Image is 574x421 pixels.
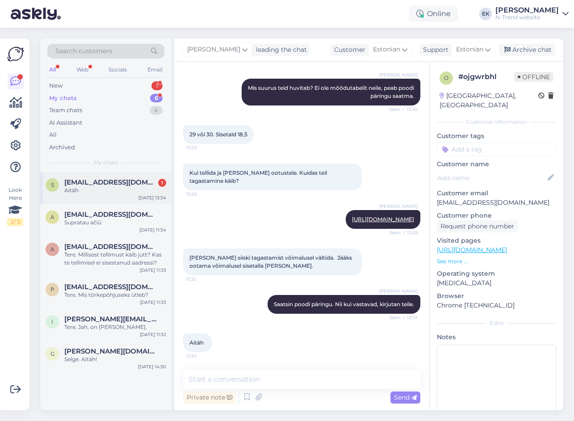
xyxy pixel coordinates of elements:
div: N-Trend website [495,14,559,21]
span: 13:20 [186,144,219,151]
span: Send [394,393,417,401]
p: Visited pages [437,236,556,245]
div: Private note [183,392,236,404]
div: Tere. Jah, on [PERSON_NAME]. [64,323,166,331]
span: 13:28 [186,191,219,198]
p: Browser [437,291,556,301]
span: Offline [514,72,553,82]
span: Kui tellida ja [PERSON_NAME] ootustele. Kuidas teil tagastamine käib? [189,169,328,184]
div: All [49,131,57,139]
div: Socials [107,64,129,76]
div: Support [419,45,448,55]
span: Sympsu@gmail.com [64,178,157,186]
div: Archive chat [499,44,555,56]
span: a [50,246,54,253]
div: 4 [150,106,163,115]
div: New [49,81,63,90]
span: 29 või 30. Sisetald 18,5 [189,131,247,138]
div: [DATE] 11:33 [140,267,166,274]
div: [GEOGRAPHIC_DATA], [GEOGRAPHIC_DATA] [440,91,538,110]
div: 1 [158,179,166,187]
div: Team chats [49,106,82,115]
span: Seen ✓ 13:20 [384,106,418,113]
div: Archived [49,143,75,152]
span: a [50,214,54,220]
div: [DATE] 11:34 [139,227,166,233]
span: 13:34 [186,353,219,359]
p: Customer phone [437,211,556,220]
div: Online [409,6,458,22]
p: Operating system [437,269,556,278]
span: [PERSON_NAME] [379,203,418,210]
div: All [47,64,58,76]
span: [PERSON_NAME] [379,72,418,78]
span: Saatsin poodi päringu. Nii kui vastavad, kirjutan teile. [274,301,414,307]
span: [PERSON_NAME] [187,45,240,55]
span: [PERSON_NAME] [379,288,418,295]
span: Irina.avarmaa@gmail.com [64,315,157,323]
span: gerda.mn@gmail.com [64,347,157,355]
div: Email [146,64,164,76]
div: Tere. Mis tõrkepõhjuseks ütleb? [64,291,166,299]
p: [EMAIL_ADDRESS][DOMAIN_NAME] [437,198,556,207]
span: priivits.a@gmail.com [64,283,157,291]
div: 6 [150,94,163,103]
p: Customer email [437,189,556,198]
span: o [444,75,448,81]
span: My chats [94,159,118,167]
div: 2 / 3 [7,218,23,226]
div: leading the chat [252,45,307,55]
div: Request phone number [437,220,518,232]
span: [PERSON_NAME] siiski tagastamist võimalusel vältida. Jääks ootama võimalusel sisetalla [PERSON_NA... [189,254,353,269]
div: [PERSON_NAME] [495,7,559,14]
span: I [51,318,53,325]
div: [DATE] 11:32 [140,331,166,338]
div: [DATE] 13:34 [138,194,166,201]
span: aigamelnikova@gmail.com [64,243,157,251]
p: Customer name [437,160,556,169]
a: [PERSON_NAME]N-Trend website [495,7,569,21]
span: Seen ✓ 13:28 [384,229,418,236]
p: Customer tags [437,131,556,141]
p: Chrome [TECHNICAL_ID] [437,301,556,310]
span: Mis suurus teid huvitab? Ei ole mõõdutabelit neile, peab poodi päringu saatma. [248,84,415,99]
div: [DATE] 14:30 [138,363,166,370]
p: [MEDICAL_DATA] [437,278,556,288]
div: Supratau ačiū [64,219,166,227]
div: Customer information [437,118,556,126]
div: My chats [49,94,77,103]
span: Seen ✓ 13:32 [384,314,418,321]
a: [URL][DOMAIN_NAME] [352,216,414,223]
div: Look Here [7,186,23,226]
span: g [50,350,54,357]
div: # ojgwrbhl [458,72,514,82]
div: AI Assistant [49,118,82,127]
span: p [50,286,54,293]
div: Aitäh [64,186,166,194]
span: Estonian [373,45,400,55]
p: Notes [437,333,556,342]
div: EK [479,8,492,20]
span: Estonian [456,45,483,55]
span: 13:32 [186,276,219,282]
div: Web [75,64,90,76]
span: aurelijavanagaite86@gmail.com [64,210,157,219]
img: Askly Logo [7,46,24,63]
p: See more ... [437,257,556,265]
div: Selge. Aitäh! [64,355,166,363]
div: 1 [151,81,163,90]
input: Add a tag [437,143,556,156]
div: Extra [437,319,556,327]
a: [URL][DOMAIN_NAME] [437,246,507,254]
span: S [51,181,54,188]
span: Aitäh [189,339,204,346]
div: Tere. Millisest tellimust käib jutt? Kas te tellimisel ei sisestanud aadressi? [64,251,166,267]
span: Search customers [55,46,112,56]
div: [DATE] 11:33 [140,299,166,306]
input: Add name [437,173,546,183]
div: Customer [331,45,365,55]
